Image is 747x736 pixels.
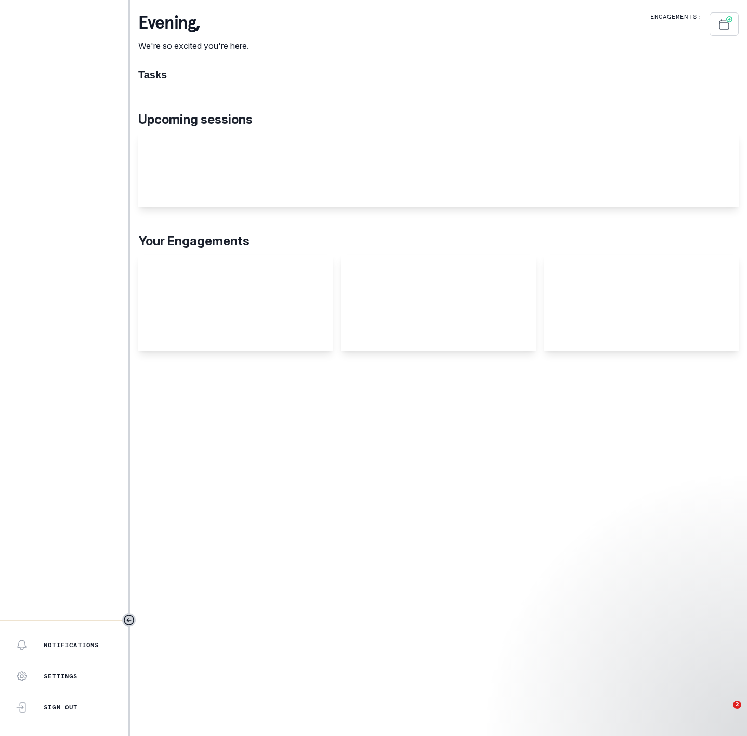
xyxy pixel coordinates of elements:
[138,232,739,251] p: Your Engagements
[712,701,737,726] iframe: Intercom live chat
[122,613,136,627] button: Toggle sidebar
[44,703,78,712] p: Sign Out
[44,641,99,649] p: Notifications
[138,12,249,33] p: evening ,
[733,701,741,709] span: 2
[138,110,739,129] p: Upcoming sessions
[650,12,701,21] p: Engagements:
[710,12,739,36] button: Schedule Sessions
[44,672,78,680] p: Settings
[138,40,249,52] p: We're so excited you're here.
[138,69,739,81] h1: Tasks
